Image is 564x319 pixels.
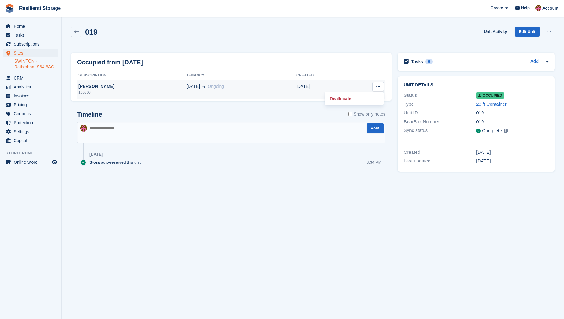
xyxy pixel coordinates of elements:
[348,111,385,117] label: Show only notes
[482,127,502,134] div: Complete
[77,71,186,80] th: Subscription
[3,158,58,166] a: menu
[476,157,549,165] div: [DATE]
[186,71,296,80] th: Tenancy
[296,71,348,80] th: Created
[404,101,476,108] div: Type
[51,158,58,166] a: Preview store
[476,92,504,99] span: Occupied
[3,31,58,39] a: menu
[14,118,51,127] span: Protection
[89,152,103,157] div: [DATE]
[89,159,100,165] span: Stora
[14,109,51,118] span: Coupons
[14,158,51,166] span: Online Store
[14,100,51,109] span: Pricing
[6,150,61,156] span: Storefront
[3,49,58,57] a: menu
[404,92,476,99] div: Status
[3,118,58,127] a: menu
[3,100,58,109] a: menu
[530,58,539,65] a: Add
[521,5,530,11] span: Help
[542,5,558,11] span: Account
[77,111,102,118] h2: Timeline
[17,3,63,13] a: Resilienti Storage
[404,118,476,125] div: BearBox Number
[476,109,549,117] div: 019
[3,109,58,118] a: menu
[491,5,503,11] span: Create
[77,58,143,67] h2: Occupied from [DATE]
[404,83,549,88] h2: Unit details
[367,159,381,165] div: 3:34 PM
[3,136,58,145] a: menu
[515,27,540,37] a: Edit Unit
[504,129,508,133] img: icon-info-grey-7440780725fd019a000dd9b08b2336e03edf1995a4989e88bcd33f0948082b44.svg
[367,123,384,133] button: Post
[404,127,476,135] div: Sync status
[14,58,58,70] a: SWINTON - Rotherham S64 8AG
[3,74,58,82] a: menu
[296,80,348,99] td: [DATE]
[14,49,51,57] span: Sites
[3,22,58,31] a: menu
[14,74,51,82] span: CRM
[3,127,58,136] a: menu
[3,40,58,48] a: menu
[186,83,200,90] span: [DATE]
[80,125,87,132] img: Kerrie Whiteley
[14,40,51,48] span: Subscriptions
[481,27,509,37] a: Unit Activity
[476,118,549,125] div: 019
[425,59,433,64] div: 0
[14,92,51,100] span: Invoices
[77,90,186,95] div: 106303
[77,83,186,90] div: [PERSON_NAME]
[85,28,97,36] h2: 019
[404,157,476,165] div: Last updated
[348,111,352,117] input: Show only notes
[14,83,51,91] span: Analytics
[3,92,58,100] a: menu
[14,136,51,145] span: Capital
[3,83,58,91] a: menu
[14,127,51,136] span: Settings
[476,149,549,156] div: [DATE]
[327,95,381,103] a: Deallocate
[476,101,506,107] a: 20 ft Container
[14,22,51,31] span: Home
[89,159,144,165] div: auto-reserved this unit
[5,4,14,13] img: stora-icon-8386f47178a22dfd0bd8f6a31ec36ba5ce8667c1dd55bd0f319d3a0aa187defe.svg
[208,84,224,89] span: Ongoing
[14,31,51,39] span: Tasks
[535,5,541,11] img: Kerrie Whiteley
[411,59,423,64] h2: Tasks
[404,149,476,156] div: Created
[404,109,476,117] div: Unit ID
